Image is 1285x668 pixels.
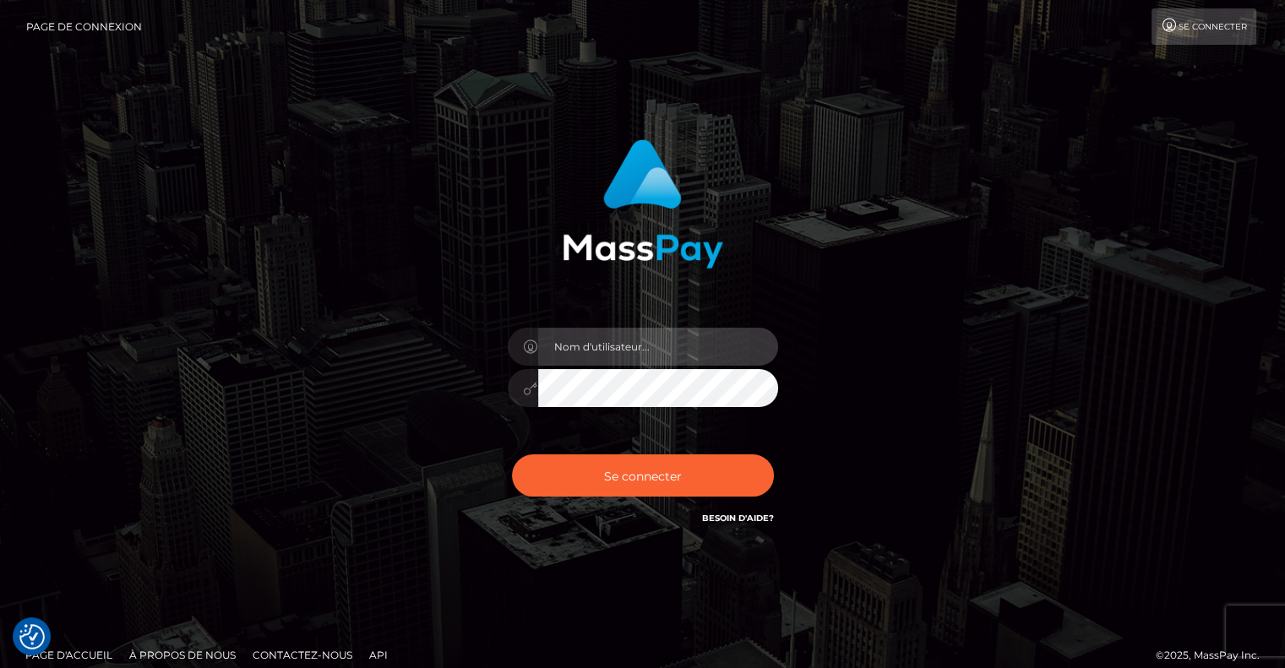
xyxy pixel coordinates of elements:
a: Contactez-nous [246,642,359,668]
font: API [369,649,388,661]
font: Page de connexion [26,20,142,33]
a: Page de connexion [26,8,142,45]
a: API [362,642,395,668]
a: Besoin d'aide? [702,513,774,524]
img: Revoir le bouton de consentement [19,624,45,649]
button: Se connecter [512,454,774,497]
a: Page d'accueil [19,642,119,668]
a: À propos de nous [123,642,242,668]
font: Contactez-nous [253,649,352,661]
font: Page d'accueil [25,649,112,661]
font: 2025, MassPay Inc. [1164,649,1260,661]
a: Se connecter [1152,8,1256,45]
font: À propos de nous [129,649,236,661]
input: Nom d'utilisateur... [538,328,778,366]
font: © [1156,649,1164,661]
font: Se connecter [1179,21,1247,32]
font: Se connecter [604,468,682,483]
button: Préférences de consentement [19,624,45,649]
img: Connexion MassPay [563,139,723,269]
